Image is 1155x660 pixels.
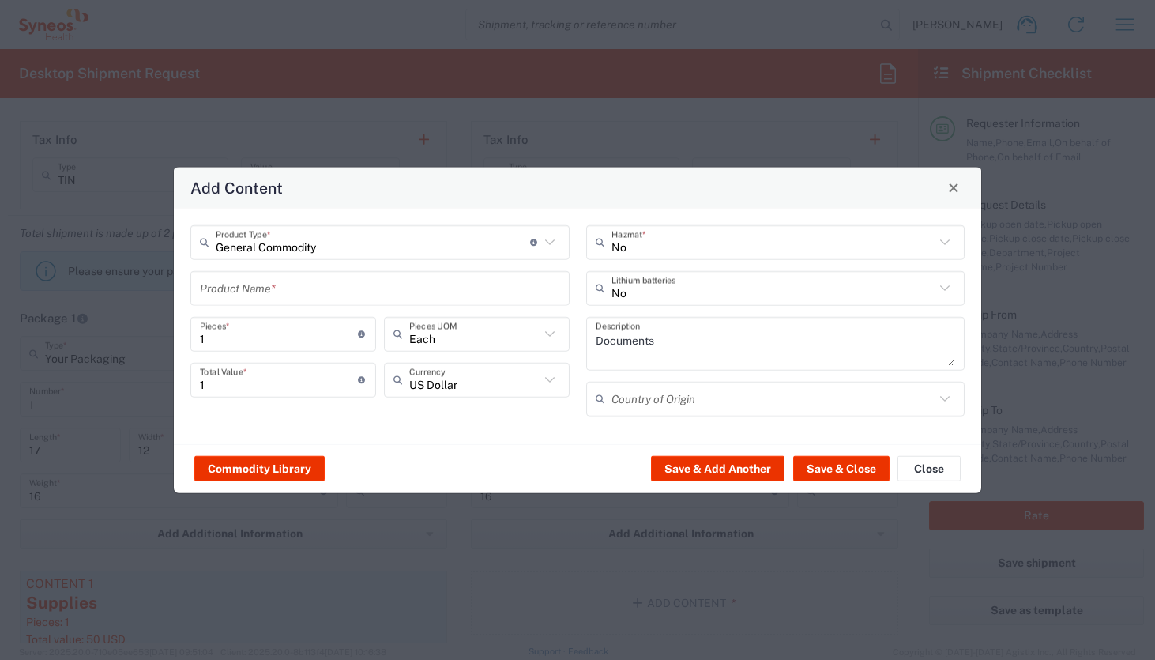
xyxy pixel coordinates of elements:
button: Save & Add Another [651,456,784,481]
h4: Add Content [190,176,283,199]
button: Save & Close [793,456,890,481]
button: Close [942,176,965,198]
button: Commodity Library [194,456,325,481]
button: Close [897,456,961,481]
